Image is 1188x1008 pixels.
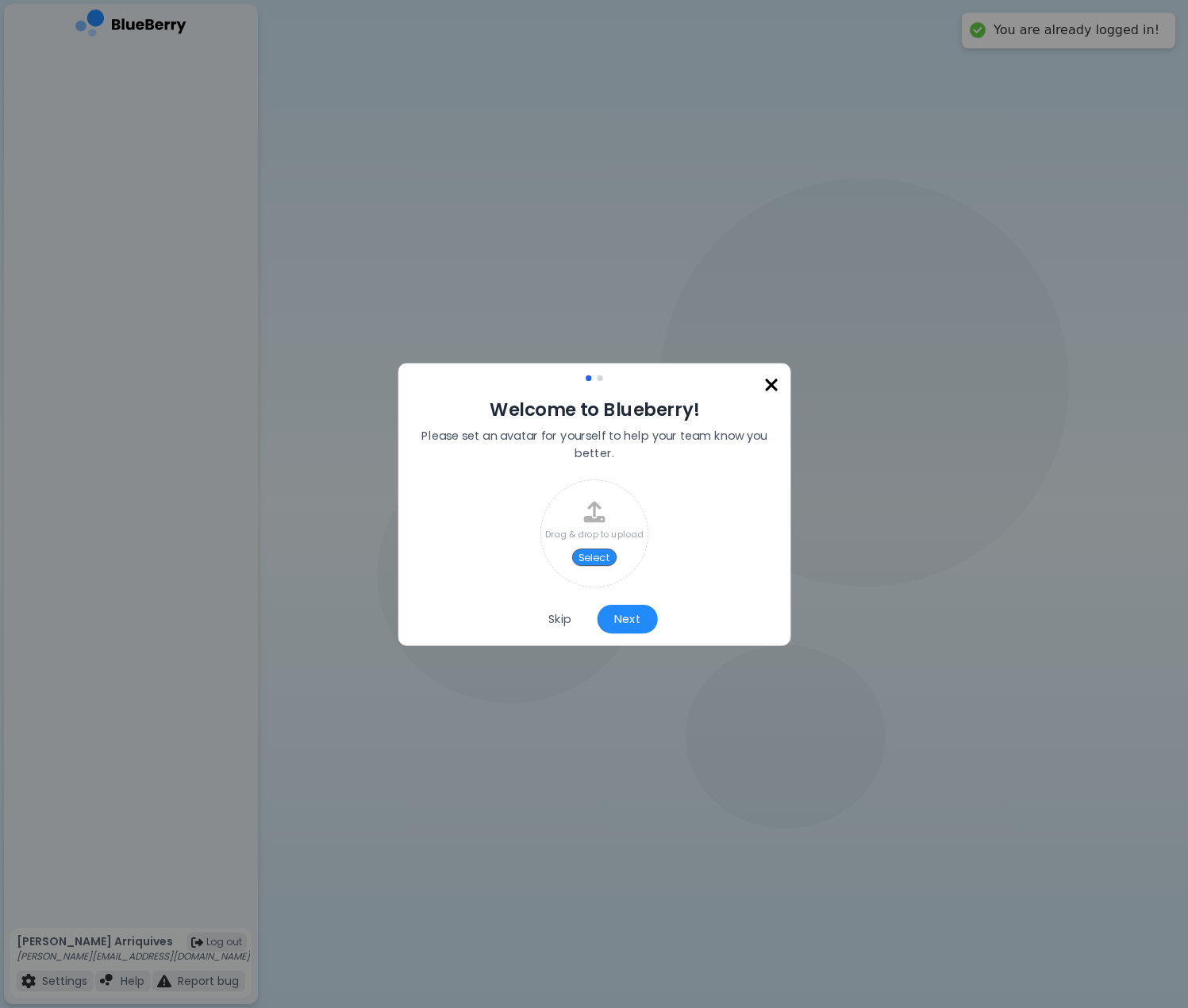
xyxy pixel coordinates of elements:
[544,528,643,540] div: Drag & drop to upload
[571,548,616,566] button: Select
[409,398,778,421] p: Welcome to Blueberry!
[597,604,657,633] button: Next
[409,427,778,462] p: Please set an avatar for yourself to help your team know you better.
[531,604,589,633] button: Skip
[583,501,605,522] img: upload
[763,375,778,394] img: close icon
